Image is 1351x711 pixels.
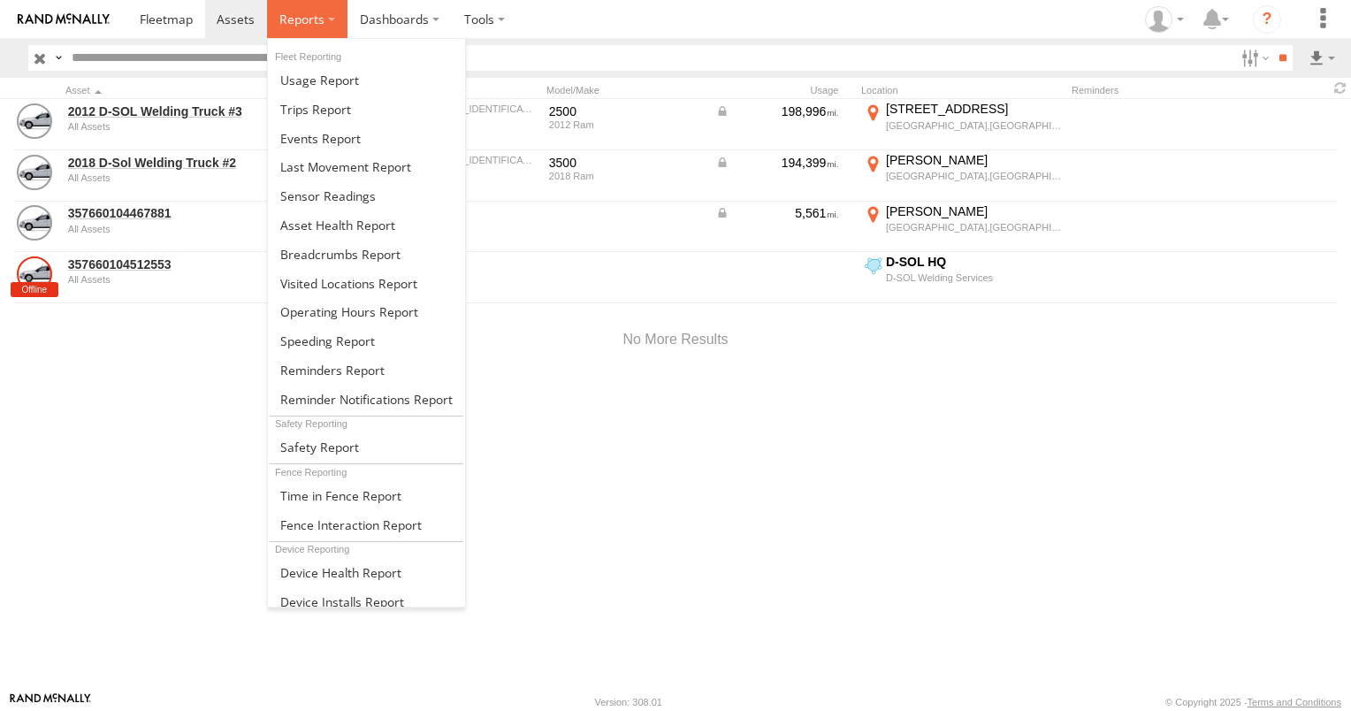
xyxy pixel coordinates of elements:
[861,254,1065,302] label: Click to View Current Location
[1307,45,1337,71] label: Export results as...
[886,152,1062,168] div: [PERSON_NAME]
[715,155,839,171] div: Data from Vehicle CANbus
[268,355,465,385] a: Reminders Report
[861,152,1065,200] label: Click to View Current Location
[401,103,537,114] div: 3C6UD5DL2CG308480
[18,13,110,26] img: rand-logo.svg
[886,170,1062,182] div: [GEOGRAPHIC_DATA],[GEOGRAPHIC_DATA]
[268,432,465,462] a: Safety Report
[268,95,465,124] a: Trips Report
[268,152,465,181] a: Last Movement Report
[51,45,65,71] label: Search Query
[68,103,310,119] a: 2012 D-SOL Welding Truck #3
[886,221,1062,233] div: [GEOGRAPHIC_DATA],[GEOGRAPHIC_DATA]
[17,256,52,292] a: View Asset Details
[886,119,1062,132] div: [GEOGRAPHIC_DATA],[GEOGRAPHIC_DATA]
[886,254,1062,270] div: D-SOL HQ
[1248,697,1341,707] a: Terms and Conditions
[68,224,310,234] div: undefined
[549,171,703,181] div: 2018 Ram
[268,269,465,298] a: Visited Locations Report
[713,84,854,96] div: Usage
[595,697,662,707] div: Version: 308.01
[268,181,465,210] a: Sensor Readings
[268,558,465,587] a: Device Health Report
[861,203,1065,251] label: Click to View Current Location
[17,155,52,190] a: View Asset Details
[1253,5,1281,34] i: ?
[268,510,465,539] a: Fence Interaction Report
[549,155,703,171] div: 3500
[886,101,1062,117] div: [STREET_ADDRESS]
[886,203,1062,219] div: [PERSON_NAME]
[1165,697,1341,707] div: © Copyright 2025 -
[68,274,310,285] div: undefined
[398,84,539,96] div: Rego./Vin
[268,240,465,269] a: Breadcrumbs Report
[549,119,703,130] div: 2012 Ram
[68,172,310,183] div: undefined
[268,326,465,355] a: Fleet Speed Report
[715,205,839,221] div: Data from Vehicle CANbus
[546,84,706,96] div: Model/Make
[715,103,839,119] div: Data from Vehicle CANbus
[10,693,91,711] a: Visit our Website
[861,84,1065,96] div: Location
[68,155,310,171] a: 2018 D-Sol Welding Truck #2
[268,385,465,414] a: Service Reminder Notifications Report
[268,210,465,240] a: Asset Health Report
[68,205,310,221] a: 357660104467881
[1139,6,1190,33] div: David Solis
[401,155,537,165] div: 3C63R3ALXJG201244
[17,205,52,241] a: View Asset Details
[65,84,313,96] div: Click to Sort
[17,103,52,139] a: View Asset Details
[68,256,310,272] a: 357660104512553
[268,65,465,95] a: Usage Report
[1330,80,1351,96] span: Refresh
[549,103,703,119] div: 2500
[268,587,465,616] a: Device Installs Report
[1234,45,1272,71] label: Search Filter Options
[886,271,1062,284] div: D-SOL Welding Services
[268,481,465,510] a: Time in Fences Report
[1072,84,1208,96] div: Reminders
[861,101,1065,149] label: Click to View Current Location
[268,297,465,326] a: Asset Operating Hours Report
[68,121,310,132] div: undefined
[268,124,465,153] a: Full Events Report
